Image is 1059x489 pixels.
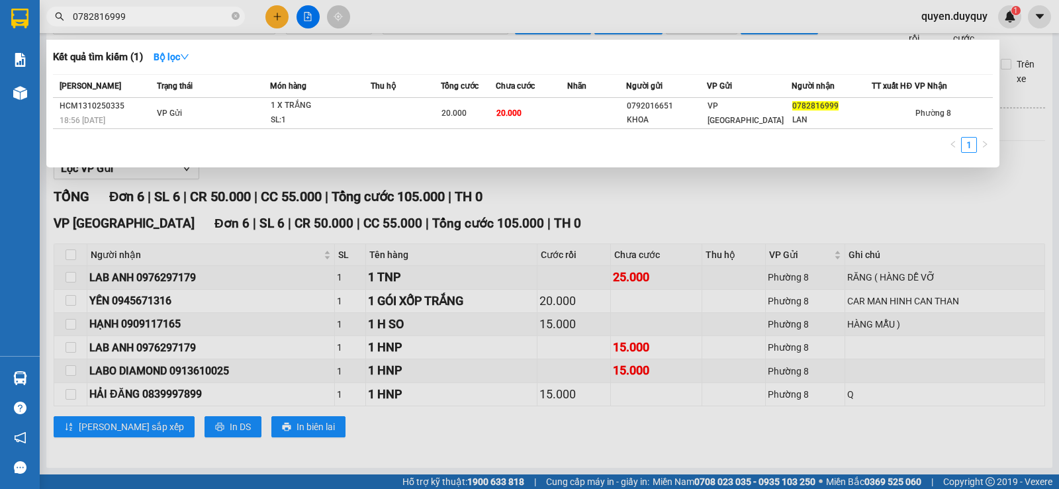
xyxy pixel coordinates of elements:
[270,81,306,91] span: Món hàng
[792,113,871,127] div: LAN
[949,140,957,148] span: left
[60,99,153,113] div: HCM1310250335
[60,116,105,125] span: 18:56 [DATE]
[961,137,977,153] li: 1
[232,11,240,23] span: close-circle
[143,46,200,67] button: Bộ lọcdown
[915,109,951,118] span: Phường 8
[441,81,479,91] span: Tổng cước
[371,81,396,91] span: Thu hộ
[945,137,961,153] li: Previous Page
[981,140,989,148] span: right
[977,137,993,153] button: right
[496,81,535,91] span: Chưa cước
[962,138,976,152] a: 1
[11,9,28,28] img: logo-vxr
[915,81,947,91] span: VP Nhận
[708,101,784,125] span: VP [GEOGRAPHIC_DATA]
[157,81,193,91] span: Trạng thái
[13,53,27,67] img: solution-icon
[13,371,27,385] img: warehouse-icon
[945,137,961,153] button: left
[872,81,912,91] span: TT xuất HĐ
[626,81,663,91] span: Người gửi
[73,9,229,24] input: Tìm tên, số ĐT hoặc mã đơn
[792,81,835,91] span: Người nhận
[14,461,26,474] span: message
[627,113,706,127] div: KHOA
[567,81,586,91] span: Nhãn
[55,12,64,21] span: search
[977,137,993,153] li: Next Page
[792,101,839,111] span: 0782816999
[53,50,143,64] h3: Kết quả tìm kiếm ( 1 )
[14,431,26,444] span: notification
[707,81,732,91] span: VP Gửi
[232,12,240,20] span: close-circle
[627,99,706,113] div: 0792016651
[496,109,522,118] span: 20.000
[13,86,27,100] img: warehouse-icon
[180,52,189,62] span: down
[271,99,370,113] div: 1 X TRẮNG
[157,109,182,118] span: VP Gửi
[441,109,467,118] span: 20.000
[60,81,121,91] span: [PERSON_NAME]
[271,113,370,128] div: SL: 1
[154,52,189,62] strong: Bộ lọc
[14,402,26,414] span: question-circle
